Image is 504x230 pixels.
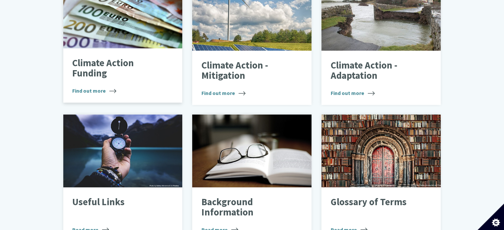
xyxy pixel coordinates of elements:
p: Glossary of Terms [331,197,422,207]
p: Background Information [201,197,293,218]
p: Climate Action - Mitigation [201,60,293,81]
p: Climate Action - Adaptation [331,60,422,81]
span: Find out more [201,89,246,97]
span: Find out more [331,89,375,97]
p: Climate Action Funding [72,58,163,79]
span: Find out more [72,87,116,95]
button: Set cookie preferences [477,204,504,230]
p: Useful Links [72,197,163,207]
